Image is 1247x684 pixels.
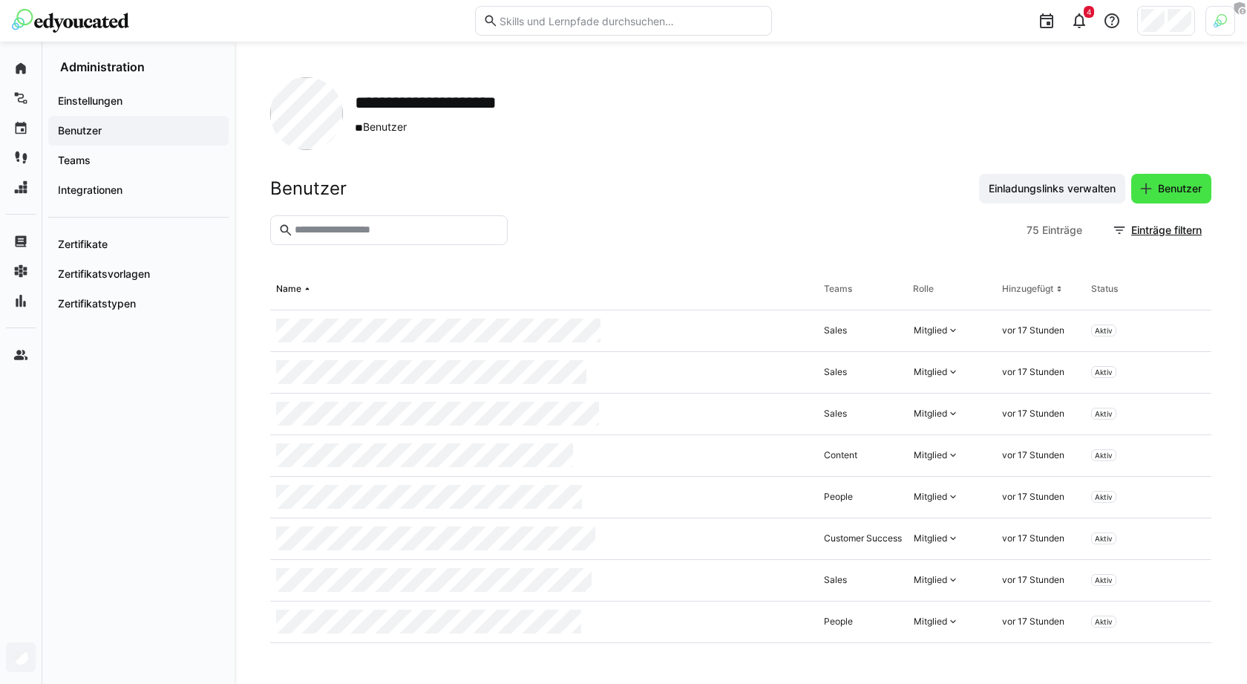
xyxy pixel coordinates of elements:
[1095,617,1113,626] span: Aktiv
[979,174,1125,203] button: Einladungslinks verwalten
[1095,534,1113,543] span: Aktiv
[1002,408,1064,419] span: vor 17 Stunden
[276,283,301,295] div: Name
[1002,532,1064,544] span: vor 17 Stunden
[1095,451,1113,460] span: Aktiv
[1095,576,1113,584] span: Aktiv
[1095,326,1113,335] span: Aktiv
[1002,616,1064,627] span: vor 17 Stunden
[1002,325,1064,336] span: vor 17 Stunden
[913,283,934,295] div: Rolle
[824,616,853,628] div: People
[914,366,947,378] div: Mitglied
[914,449,947,461] div: Mitglied
[1087,7,1091,16] span: 4
[1002,449,1064,460] span: vor 17 Stunden
[1002,491,1064,502] span: vor 17 Stunden
[914,574,947,586] div: Mitglied
[1002,283,1053,295] div: Hinzugefügt
[1095,368,1113,377] span: Aktiv
[498,14,764,27] input: Skills und Lernpfade durchsuchen…
[1095,409,1113,418] span: Aktiv
[1027,223,1039,238] span: 75
[1095,492,1113,501] span: Aktiv
[824,532,902,544] div: Customer Success
[824,408,847,420] div: Sales
[1002,366,1064,377] span: vor 17 Stunden
[914,325,947,336] div: Mitglied
[914,616,947,628] div: Mitglied
[355,120,539,135] span: Benutzer
[1129,223,1204,238] span: Einträge filtern
[824,449,857,461] div: Content
[1104,215,1211,245] button: Einträge filtern
[1042,223,1082,238] span: Einträge
[914,408,947,420] div: Mitglied
[824,491,853,503] div: People
[1091,283,1118,295] div: Status
[824,366,847,378] div: Sales
[1131,174,1211,203] button: Benutzer
[986,181,1118,196] span: Einladungslinks verwalten
[914,532,947,544] div: Mitglied
[1156,181,1204,196] span: Benutzer
[270,177,347,200] h2: Benutzer
[1002,574,1064,585] span: vor 17 Stunden
[824,574,847,586] div: Sales
[914,491,947,503] div: Mitglied
[824,325,847,336] div: Sales
[824,283,852,295] div: Teams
